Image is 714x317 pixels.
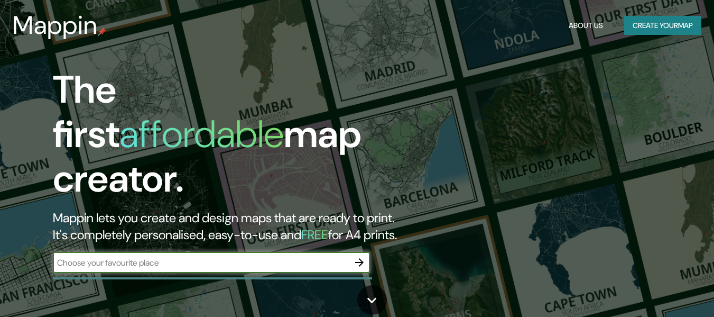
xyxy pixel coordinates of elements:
button: Create yourmap [624,16,701,35]
input: Choose your favourite place [53,257,349,269]
h5: FREE [301,227,328,243]
button: About Us [564,16,607,35]
h1: The first map creator. [53,68,410,210]
h1: affordable [119,110,284,159]
img: mappin-pin [98,28,106,36]
h3: Mappin [13,11,98,40]
h2: Mappin lets you create and design maps that are ready to print. It's completely personalised, eas... [53,210,410,243]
